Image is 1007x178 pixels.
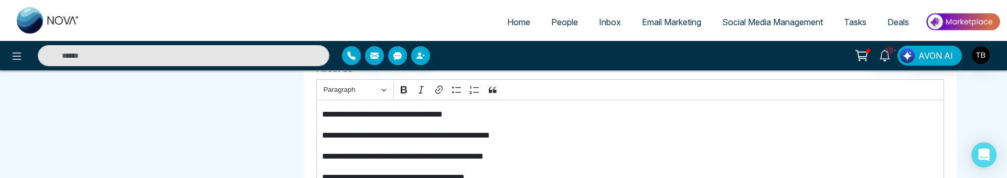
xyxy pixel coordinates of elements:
span: Paragraph [324,83,378,96]
button: AVON AI [897,46,962,66]
img: Market-place.gif [925,10,1001,34]
a: People [541,12,588,32]
a: Email Marketing [631,12,712,32]
span: Email Marketing [642,17,701,27]
img: User Avatar [972,46,990,64]
div: Editor toolbar [316,79,944,100]
span: 10+ [885,46,894,55]
a: Inbox [588,12,631,32]
a: 10+ [872,46,897,64]
span: Deals [887,17,909,27]
a: Home [497,12,541,32]
span: AVON AI [918,49,953,62]
img: Nova CRM Logo [17,7,80,34]
a: Social Media Management [712,12,833,32]
span: People [551,17,578,27]
span: Home [507,17,530,27]
a: Tasks [833,12,877,32]
img: Lead Flow [900,48,915,63]
span: Tasks [844,17,866,27]
div: Open Intercom Messenger [971,142,997,167]
button: Paragraph [319,82,391,98]
span: Social Media Management [722,17,823,27]
span: Inbox [599,17,621,27]
a: Deals [877,12,919,32]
